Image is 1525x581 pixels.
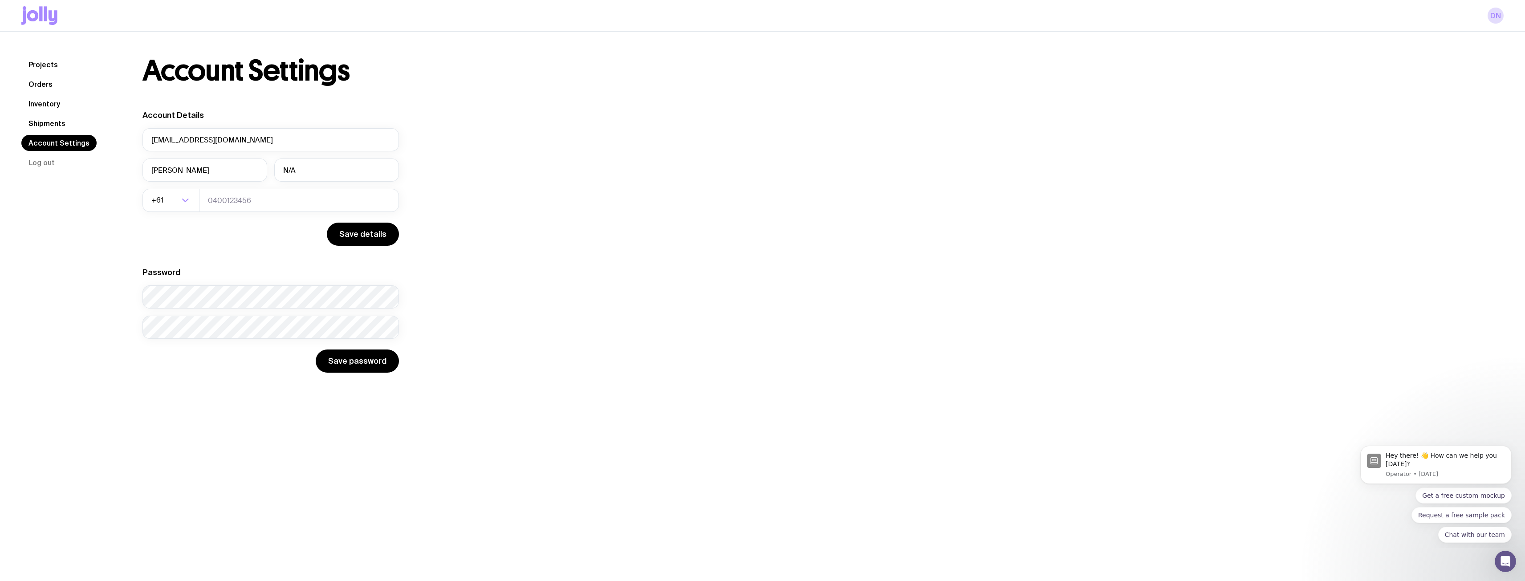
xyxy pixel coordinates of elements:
a: Shipments [21,115,73,131]
a: Inventory [21,96,67,112]
span: +61 [151,189,165,212]
input: 0400123456 [199,189,399,212]
label: Password [142,268,180,277]
h1: Account Settings [142,57,350,85]
input: your@email.com [142,128,399,151]
input: Search for option [165,189,179,212]
a: DN [1488,8,1504,24]
button: Save details [327,223,399,246]
button: Save password [316,349,399,373]
input: Last Name [274,158,399,182]
a: Projects [21,57,65,73]
iframe: Intercom live chat [1495,551,1516,572]
a: Account Settings [21,135,97,151]
iframe: Intercom notifications message [1347,438,1525,548]
label: Account Details [142,110,204,120]
a: Orders [21,76,60,92]
button: Log out [21,154,62,171]
input: First Name [142,158,267,182]
div: Search for option [142,189,199,212]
